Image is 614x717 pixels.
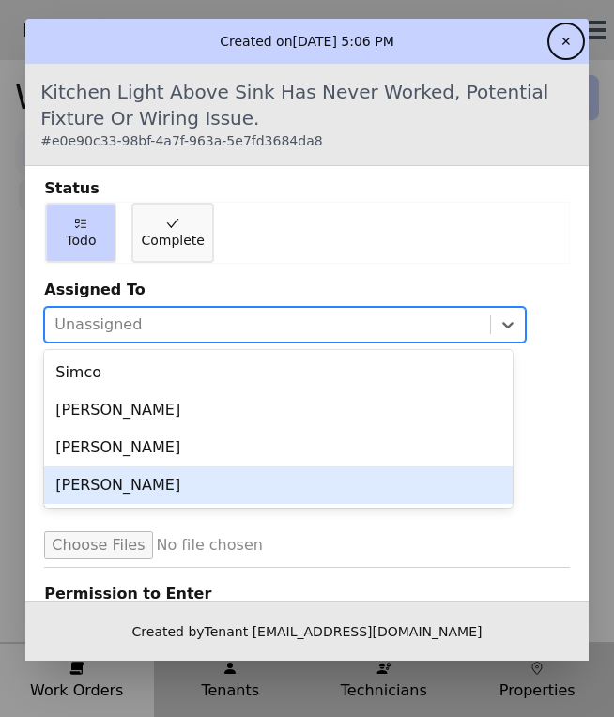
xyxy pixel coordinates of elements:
[40,79,574,150] div: Kitchen Light Above Sink Has Never Worked, Potential Fixture Or Wiring Issue.
[141,231,204,250] span: Complete
[44,177,570,200] div: Status
[45,203,116,263] button: Todo
[220,32,394,51] p: Created on [DATE] 5:06 PM
[551,26,581,56] button: ✕
[44,583,570,605] div: Permission to Enter
[40,131,574,150] div: # e0e90c33-98bf-4a7f-963a-5e7fd3684da8
[66,231,96,250] span: Todo
[44,354,513,391] div: Simco
[131,203,213,263] button: Complete
[44,466,513,504] div: [PERSON_NAME]
[44,279,570,301] div: Assigned To
[25,601,589,661] div: Created by Tenant [EMAIL_ADDRESS][DOMAIN_NAME]
[44,391,513,429] div: [PERSON_NAME]
[44,429,513,466] div: [PERSON_NAME]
